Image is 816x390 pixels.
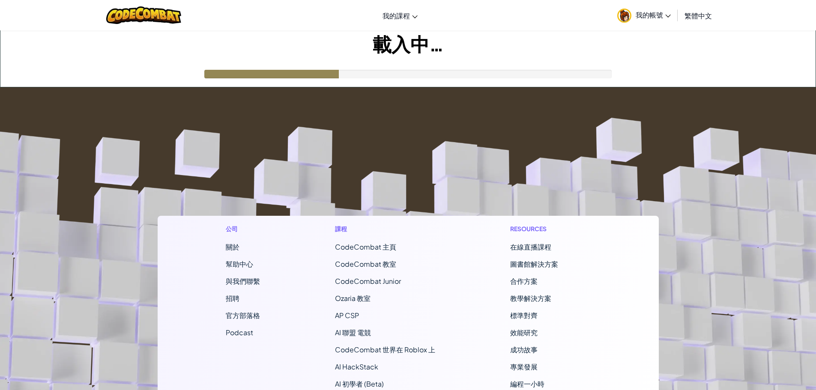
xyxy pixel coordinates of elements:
[684,11,712,20] span: 繁體中文
[226,242,239,251] a: 關於
[510,328,538,337] a: 效能研究
[510,294,551,303] a: 教學解決方案
[335,328,371,337] a: AI 聯盟 電競
[335,345,435,354] a: CodeCombat 世界在 Roblox 上
[636,10,671,19] span: 我的帳號
[383,11,410,20] span: 我的課程
[680,4,716,27] a: 繁體中文
[510,224,590,233] h1: Resources
[226,311,260,320] a: 官方部落格
[226,224,260,233] h1: 公司
[226,259,253,268] a: 幫助中心
[106,6,181,24] img: CodeCombat logo
[510,311,538,320] a: 標準對齊
[510,242,551,251] a: 在線直播課程
[335,379,384,388] a: AI 初學者 (Beta)
[510,345,538,354] a: 成功故事
[335,242,396,251] span: CodeCombat 主頁
[510,362,538,371] a: 專業發展
[226,277,260,286] span: 與我們聯繫
[335,259,396,268] a: CodeCombat 教室
[510,259,558,268] a: 圖書館解決方案
[378,4,422,27] a: 我的課程
[335,277,401,286] a: CodeCombat Junior
[613,2,675,29] a: 我的帳號
[335,294,371,303] a: Ozaria 教室
[226,328,253,337] a: Podcast
[617,9,631,23] img: avatar
[226,294,239,303] a: 招聘
[335,224,435,233] h1: 課程
[0,30,816,57] h1: 載入中…
[335,311,359,320] a: AP CSP
[510,277,538,286] a: 合作方案
[510,379,544,388] a: 編程一小時
[335,362,378,371] a: AI HackStack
